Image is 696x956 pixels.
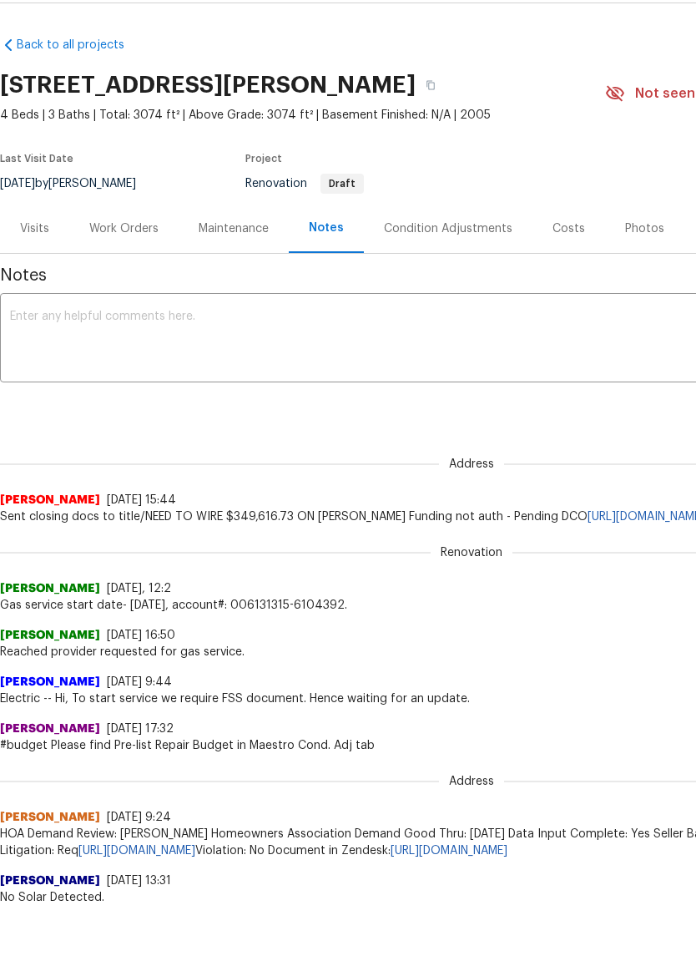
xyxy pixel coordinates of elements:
[89,221,159,238] div: Work Orders
[245,154,282,164] span: Project
[107,812,171,824] span: [DATE] 9:24
[107,495,176,507] span: [DATE] 15:44
[78,846,195,857] a: [URL][DOMAIN_NAME]
[309,220,344,237] div: Notes
[384,221,512,238] div: Condition Adjustments
[552,221,585,238] div: Costs
[431,545,512,562] span: Renovation
[625,221,664,238] div: Photos
[107,724,174,736] span: [DATE] 17:32
[199,221,269,238] div: Maintenance
[322,180,362,190] span: Draft
[107,584,171,595] span: [DATE], 12:2
[416,71,446,101] button: Copy Address
[20,221,49,238] div: Visits
[439,457,504,473] span: Address
[107,630,175,642] span: [DATE] 16:50
[245,179,364,190] span: Renovation
[107,876,171,888] span: [DATE] 13:31
[391,846,507,857] a: [URL][DOMAIN_NAME]
[107,677,172,689] span: [DATE] 9:44
[439,774,504,791] span: Address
